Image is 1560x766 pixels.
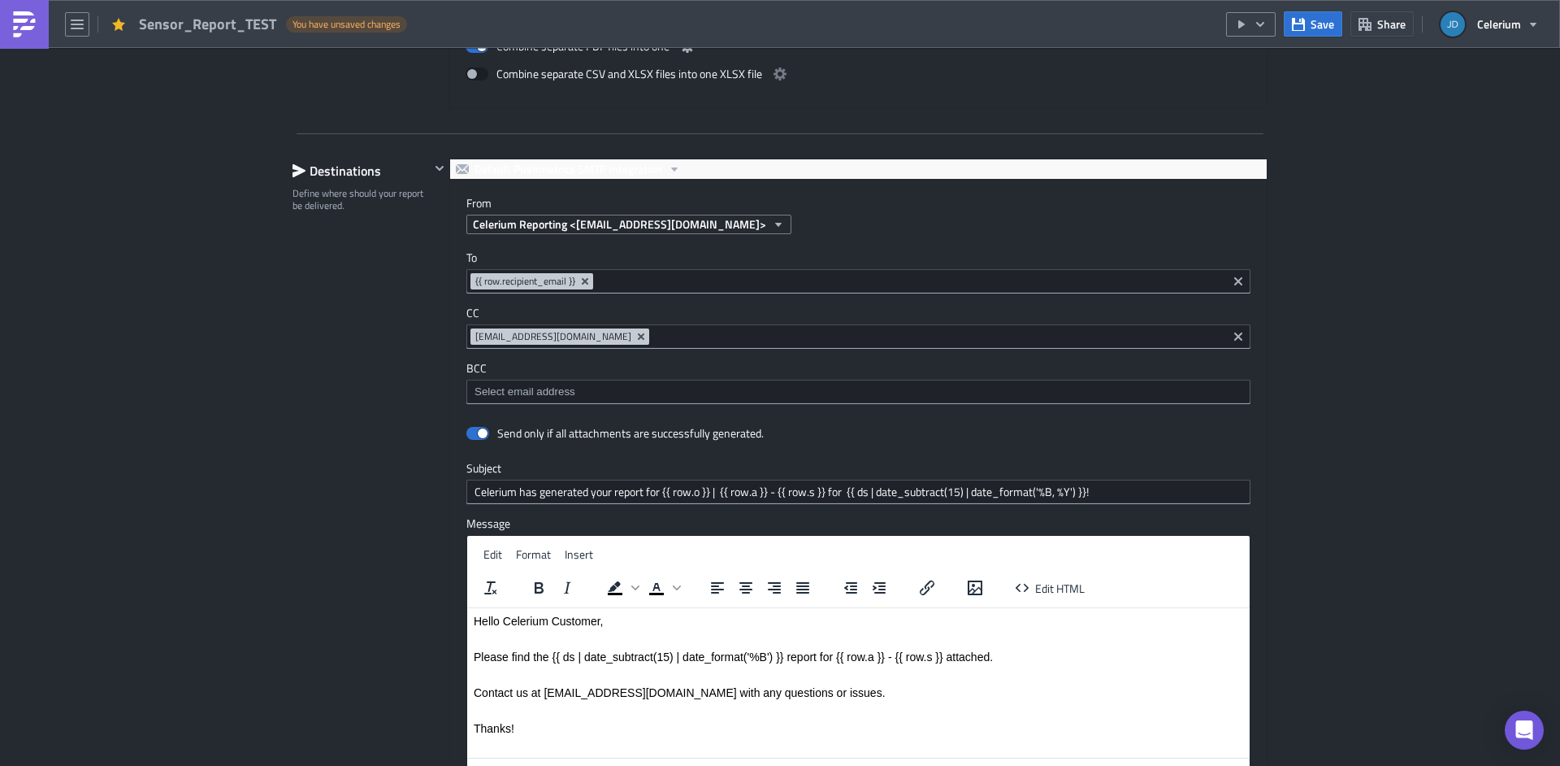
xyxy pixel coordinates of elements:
[466,306,1250,320] label: CC
[789,577,817,599] button: Justify
[475,330,631,343] span: [EMAIL_ADDRESS][DOMAIN_NAME]
[913,577,941,599] button: Insert/edit link
[961,577,989,599] button: Insert/edit image
[483,546,502,563] span: Edit
[635,329,649,345] button: Remove Tag
[865,577,893,599] button: Increase indent
[1350,11,1414,37] button: Share
[475,275,575,288] span: {{ row.recipient_email }}
[1311,15,1334,33] span: Save
[565,546,593,563] span: Insert
[1377,15,1406,33] span: Share
[477,577,505,599] button: Clear formatting
[466,196,1267,211] label: From
[466,516,1250,531] label: Message
[467,608,1250,758] iframe: Rich Text Area
[1228,327,1248,346] button: Clear selected items
[553,577,581,599] button: Italic
[1035,579,1085,596] span: Edit HTML
[466,461,1250,476] label: Subject
[139,15,278,33] span: Sensor_Report_TEST
[1477,15,1521,33] span: Celerium
[497,426,764,441] div: Send only if all attachments are successfully generated.
[466,361,1250,376] label: BCC
[466,250,1250,265] label: To
[450,159,687,179] button: Default Pushmetrics SMTP Integration
[837,577,864,599] button: Decrease indent
[1228,272,1248,291] button: Clear selected items
[292,159,430,183] div: Destinations
[578,273,593,289] button: Remove Tag
[525,577,552,599] button: Bold
[474,159,662,179] span: Default Pushmetrics SMTP Integration
[1431,7,1548,42] button: Celerium
[430,159,449,178] button: Hide content
[470,384,1245,400] input: Select em ail add ress
[760,577,788,599] button: Align right
[1284,11,1342,37] button: Save
[11,11,37,37] img: PushMetrics
[6,78,776,91] p: Contact us at [EMAIL_ADDRESS][DOMAIN_NAME] with any questions or issues.
[292,187,430,212] div: Define where should your report be delivered.
[732,577,760,599] button: Align center
[6,7,776,20] p: Hello Celerium Customer,
[704,577,731,599] button: Align left
[516,546,551,563] span: Format
[496,64,762,84] span: Combine separate CSV and XLSX files into one XLSX file
[1439,11,1467,38] img: Avatar
[6,42,776,55] p: Please find the {{ ds | date_subtract(15) | date_format('%B') }} report for {{ row.a }} - {{ row....
[292,18,401,31] span: You have unsaved changes
[6,114,776,127] p: Thanks!
[601,577,642,599] div: Background color
[1009,577,1091,599] button: Edit HTML
[466,215,791,234] button: Celerium Reporting <[EMAIL_ADDRESS][DOMAIN_NAME]>
[1505,711,1544,750] div: Open Intercom Messenger
[473,215,766,233] span: Celerium Reporting <[EMAIL_ADDRESS][DOMAIN_NAME]>
[643,577,683,599] div: Text color
[6,7,776,198] body: Rich Text Area. Press ALT-0 for help.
